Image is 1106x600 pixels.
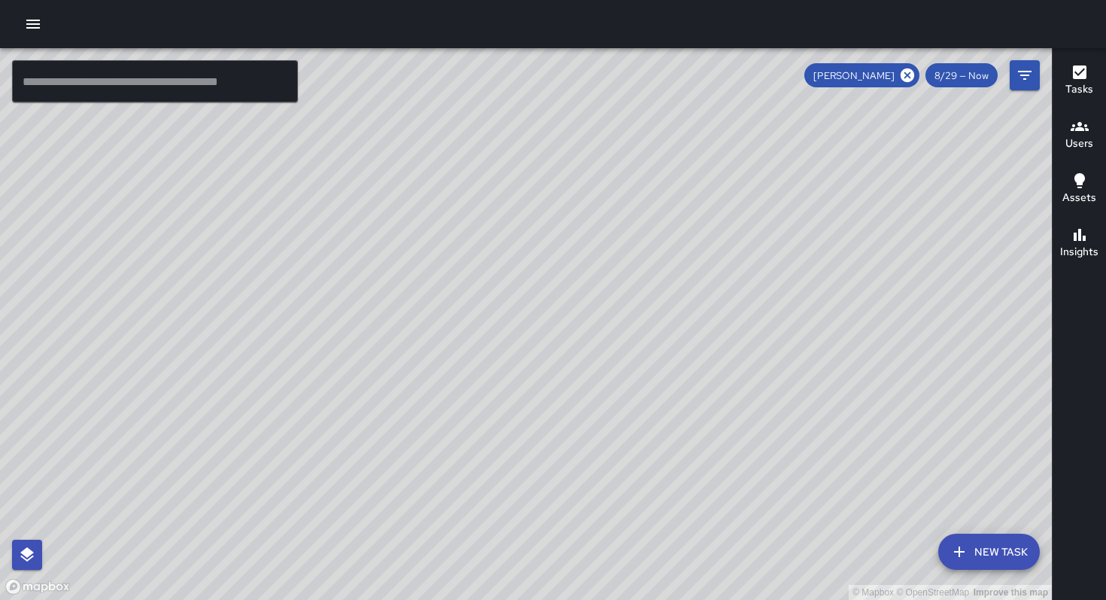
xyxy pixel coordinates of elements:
[1065,136,1093,152] h6: Users
[1053,217,1106,271] button: Insights
[1010,60,1040,90] button: Filters
[804,63,919,87] div: [PERSON_NAME]
[1053,54,1106,108] button: Tasks
[1053,163,1106,217] button: Assets
[1060,244,1098,260] h6: Insights
[1062,190,1096,206] h6: Assets
[1065,81,1093,98] h6: Tasks
[938,534,1040,570] button: New Task
[804,69,904,82] span: [PERSON_NAME]
[925,69,998,82] span: 8/29 — Now
[1053,108,1106,163] button: Users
